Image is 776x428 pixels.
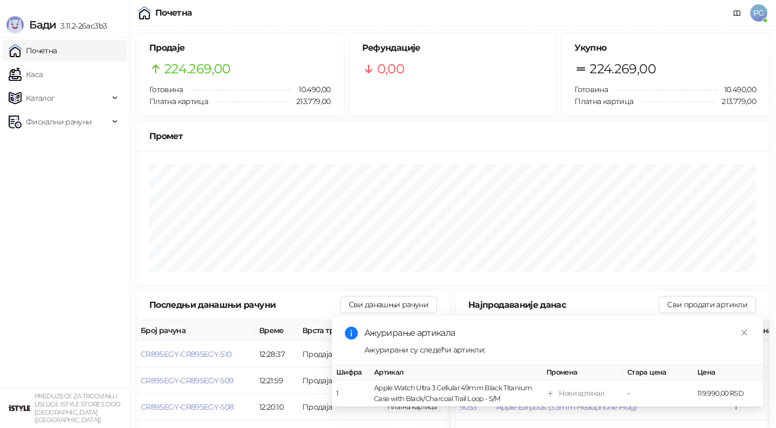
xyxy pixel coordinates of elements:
h5: Рефундације [362,42,544,54]
span: Платна картица [574,96,633,106]
td: 1 [332,381,370,407]
div: Ажурирање артикала [364,327,750,340]
a: Close [738,327,750,339]
td: Продаја [298,394,379,420]
span: info-circle [345,327,358,340]
td: - [623,381,693,407]
td: 119.990,00 RSD [693,381,763,407]
th: Артикал [370,365,542,381]
span: close [740,329,748,336]
button: Сви продати артикли [659,296,756,313]
button: Сви данашњи рачуни [340,296,437,313]
span: 224.269,00 [164,59,231,79]
h5: Продаје [149,42,331,54]
span: 3.11.2-26ac3b3 [56,21,107,31]
th: Промена [542,365,623,381]
div: Нови артикал [559,388,604,399]
small: PREDUZEĆE ZA TRGOVINU I USLUGE ISTYLE STORES DOO [GEOGRAPHIC_DATA] ([GEOGRAPHIC_DATA]) [34,392,121,424]
h5: Укупно [574,42,756,54]
span: Готовина [149,85,183,94]
span: 213.779,00 [289,95,331,107]
th: Време [255,320,298,341]
span: 213.779,00 [714,95,756,107]
th: Врста трансакције [298,320,379,341]
a: Каса [9,64,43,85]
td: Apple Watch Ultra 3 Cellular 49mm Black Titanium Case with Black/Charcoal Trail Loop - S/M [370,381,542,407]
span: Платна картица [149,96,208,106]
td: 12:21:59 [255,368,298,394]
a: Документација [729,4,746,22]
td: Продаја [298,368,379,394]
div: Промет [149,129,756,143]
td: Продаја [298,341,379,368]
div: Најпродаваније данас [468,298,659,312]
td: 12:28:37 [255,341,298,368]
span: PG [750,4,767,22]
span: 0,00 [377,59,404,79]
button: CR895EGY-CR895EGY-510 [141,349,232,359]
span: Каталог [26,87,55,109]
button: CR895EGY-CR895EGY-509 [141,376,234,385]
span: Бади [29,18,56,31]
span: 10.490,00 [717,84,756,95]
th: Број рачуна [136,320,255,341]
th: Стара цена [623,365,693,381]
span: 10.490,00 [291,84,330,95]
button: CR895EGY-CR895EGY-508 [141,402,234,412]
span: 224.269,00 [590,59,656,79]
img: Logo [6,16,24,33]
a: Почетна [9,40,57,61]
td: 12:20:10 [255,394,298,420]
th: Шифра [332,365,370,381]
span: Фискални рачуни [26,111,92,133]
div: Ажурирани су следећи артикли: [364,344,750,356]
div: Последњи данашњи рачуни [149,298,340,312]
span: Готовина [574,85,608,94]
th: Цена [693,365,763,381]
img: 64x64-companyLogo-77b92cf4-9946-4f36-9751-bf7bb5fd2c7d.png [9,397,30,419]
div: Почетна [155,9,192,17]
